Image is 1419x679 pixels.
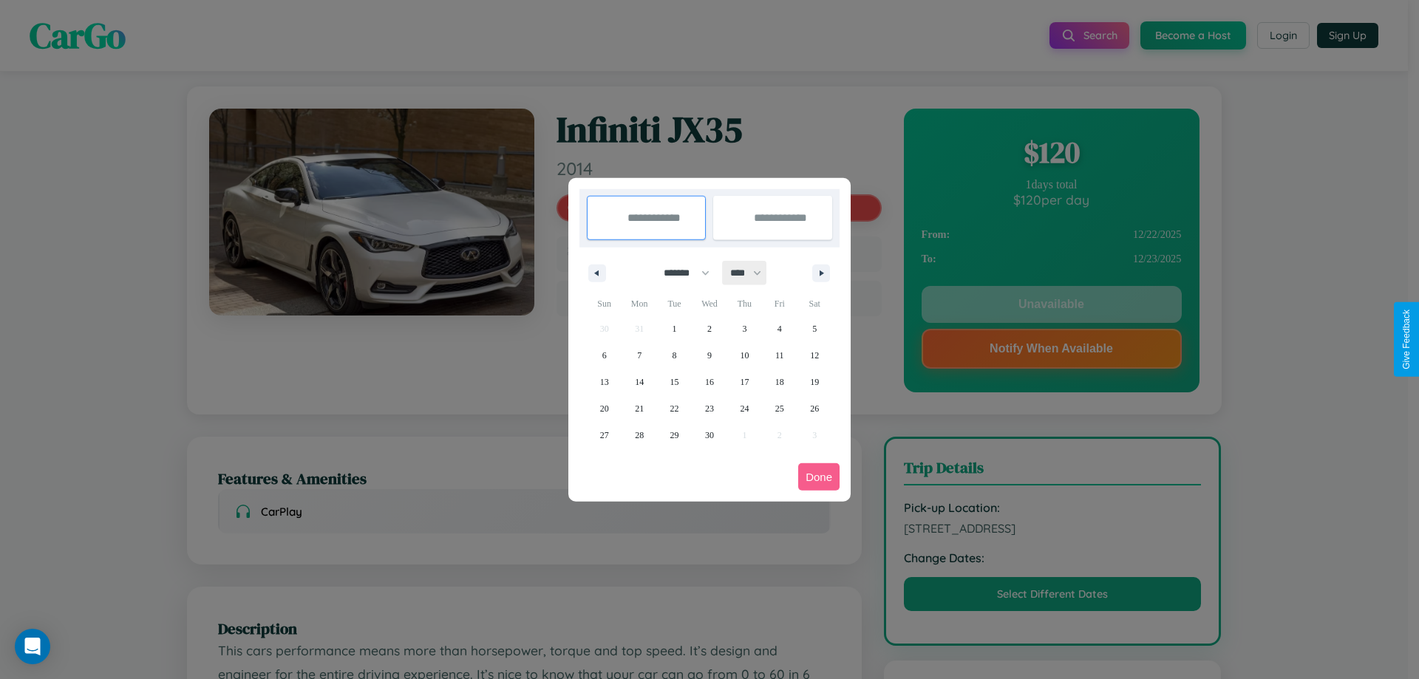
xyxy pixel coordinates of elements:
span: Sat [797,292,832,315]
span: 9 [707,342,712,369]
span: 24 [740,395,749,422]
button: 7 [622,342,656,369]
span: 5 [812,315,817,342]
button: 30 [692,422,726,448]
button: 26 [797,395,832,422]
button: 5 [797,315,832,342]
button: 9 [692,342,726,369]
span: 3 [742,315,746,342]
button: 10 [727,342,762,369]
span: 28 [635,422,644,448]
span: 7 [637,342,642,369]
span: 6 [602,342,607,369]
span: 14 [635,369,644,395]
button: 13 [587,369,622,395]
span: 20 [600,395,609,422]
span: 19 [810,369,819,395]
span: 21 [635,395,644,422]
span: 16 [705,369,714,395]
button: 6 [587,342,622,369]
span: 2 [707,315,712,342]
button: 20 [587,395,622,422]
span: 23 [705,395,714,422]
span: Fri [762,292,797,315]
button: Done [798,463,840,491]
span: 22 [670,395,679,422]
button: 25 [762,395,797,422]
span: 15 [670,369,679,395]
button: 22 [657,395,692,422]
button: 21 [622,395,656,422]
button: 1 [657,315,692,342]
span: Tue [657,292,692,315]
button: 3 [727,315,762,342]
span: 11 [775,342,784,369]
span: 10 [740,342,749,369]
span: 26 [810,395,819,422]
div: Give Feedback [1401,310,1412,369]
span: 25 [775,395,784,422]
span: Wed [692,292,726,315]
span: 8 [673,342,677,369]
button: 16 [692,369,726,395]
button: 14 [622,369,656,395]
span: Mon [622,292,656,315]
button: 23 [692,395,726,422]
button: 4 [762,315,797,342]
span: 12 [810,342,819,369]
span: 1 [673,315,677,342]
span: 4 [777,315,782,342]
span: 30 [705,422,714,448]
button: 19 [797,369,832,395]
span: 13 [600,369,609,395]
button: 15 [657,369,692,395]
span: Thu [727,292,762,315]
span: 27 [600,422,609,448]
button: 12 [797,342,832,369]
span: Sun [587,292,622,315]
button: 18 [762,369,797,395]
button: 29 [657,422,692,448]
div: Open Intercom Messenger [15,629,50,664]
button: 2 [692,315,726,342]
span: 18 [775,369,784,395]
button: 11 [762,342,797,369]
span: 17 [740,369,749,395]
button: 24 [727,395,762,422]
button: 28 [622,422,656,448]
button: 17 [727,369,762,395]
button: 8 [657,342,692,369]
button: 27 [587,422,622,448]
span: 29 [670,422,679,448]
